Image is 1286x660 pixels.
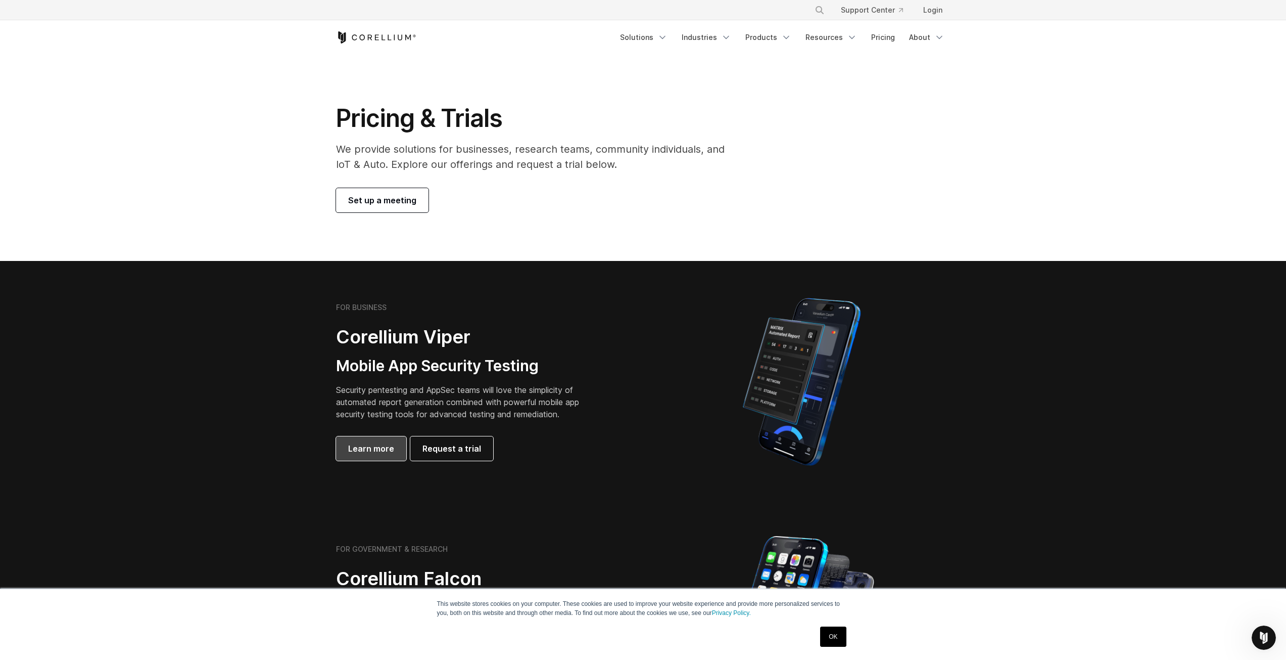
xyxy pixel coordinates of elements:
[422,443,481,455] span: Request a trial
[336,545,448,554] h6: FOR GOVERNMENT & RESEARCH
[336,142,739,172] p: We provide solutions for businesses, research teams, community individuals, and IoT & Auto. Explo...
[336,188,428,212] a: Set up a meeting
[726,293,878,470] img: Corellium MATRIX automated report on iPhone showing app vulnerability test results across securit...
[336,303,387,312] h6: FOR BUSINESS
[676,28,737,47] a: Industries
[739,28,797,47] a: Products
[1252,626,1276,650] iframe: Intercom live chat
[336,384,595,420] p: Security pentesting and AppSec teams will love the simplicity of automated report generation comb...
[802,1,950,19] div: Navigation Menu
[336,103,739,134] h1: Pricing & Trials
[903,28,950,47] a: About
[410,436,493,461] a: Request a trial
[833,1,911,19] a: Support Center
[614,28,950,47] div: Navigation Menu
[336,31,416,43] a: Corellium Home
[820,627,846,647] a: OK
[348,194,416,206] span: Set up a meeting
[437,599,849,618] p: This website stores cookies on your computer. These cookies are used to improve your website expe...
[336,357,595,376] h3: Mobile App Security Testing
[799,28,863,47] a: Resources
[811,1,829,19] button: Search
[336,436,406,461] a: Learn more
[336,567,619,590] h2: Corellium Falcon
[614,28,674,47] a: Solutions
[865,28,901,47] a: Pricing
[348,443,394,455] span: Learn more
[712,609,751,617] a: Privacy Policy.
[915,1,950,19] a: Login
[336,326,595,348] h2: Corellium Viper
